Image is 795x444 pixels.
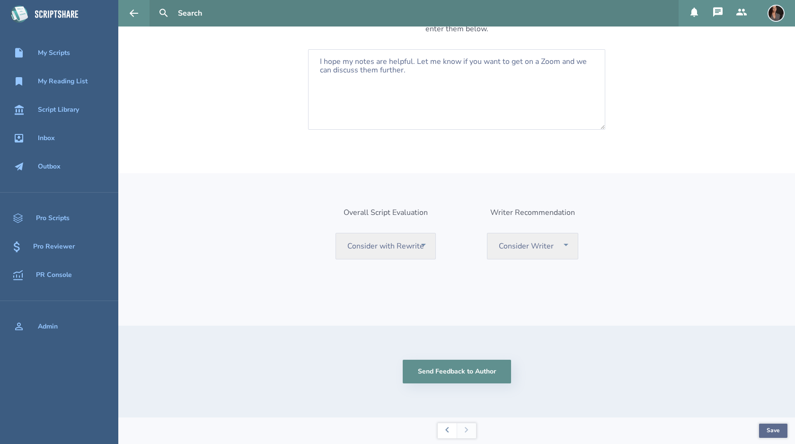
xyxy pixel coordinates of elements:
div: Pro Scripts [36,214,70,222]
div: My Reading List [38,78,88,85]
img: user_1604966854-crop.jpg [768,5,785,22]
div: Admin [38,323,58,330]
button: Send Feedback to Author [403,360,511,383]
div: Writer Recommendation [490,207,575,218]
div: Outbox [38,163,61,170]
div: Overall Script Evaluation [344,207,428,218]
div: Inbox [38,134,55,142]
div: PR Console [36,271,72,279]
button: Save [759,424,787,438]
textarea: I hope my notes are helpful. Let me know if you want to get on a Zoom and we can discuss them fur... [308,49,605,130]
div: Pro Reviewer [33,243,75,250]
div: My Scripts [38,49,70,57]
div: Script Library [38,106,79,114]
